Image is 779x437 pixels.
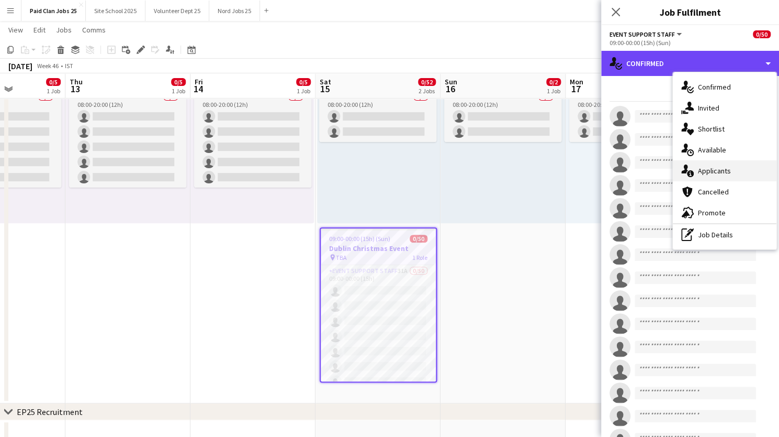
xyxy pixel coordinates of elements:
span: Comms [82,25,106,35]
span: Sun [445,77,457,86]
span: Sat [320,77,331,86]
span: TBA [336,254,347,261]
app-card-role: Site Crew0/508:00-20:00 (12h) [194,91,311,188]
span: Invited [698,103,719,113]
span: 15 [318,83,331,95]
h3: Dublin Christmas Event [321,244,436,253]
a: Jobs [52,23,76,37]
span: Event Support Staff [609,30,675,38]
app-card-role: Site Crew0/208:00-20:00 (12h) [444,91,561,142]
button: Event Support Staff [609,30,683,38]
span: Edit [33,25,46,35]
span: 09:00-00:00 (15h) (Sun) [329,235,390,243]
span: Cancelled [698,187,729,196]
a: Edit [29,23,50,37]
span: 0/50 [753,30,771,38]
span: 14 [193,83,203,95]
app-card-role: Site Crew0/208:00-20:00 (12h) [319,91,436,142]
app-job-card: 08:00-20:00 (12h)0/51 RoleSite Crew0/508:00-20:00 (12h) [194,66,311,188]
app-job-card: 08:00-20:00 (12h)0/51 RoleSite Crew0/508:00-20:00 (12h) [69,66,186,188]
span: 0/2 [546,78,561,86]
button: Nord Jobs 25 [209,1,260,21]
span: Shortlist [698,124,725,134]
span: Applicants [698,166,731,176]
span: View [8,25,23,35]
span: 16 [443,83,457,95]
span: 0/5 [296,78,311,86]
div: 09:00-00:00 (15h) (Sun) [609,39,771,47]
div: [DATE] [8,61,32,71]
span: Promote [698,208,726,217]
div: 2 Jobs [419,87,435,95]
span: Confirmed [698,82,731,92]
span: 0/50 [410,235,427,243]
span: Thu [70,77,83,86]
h3: Job Fulfilment [601,5,779,19]
span: 0/5 [171,78,186,86]
div: IST [65,62,73,70]
button: Volunteer Dept 25 [145,1,209,21]
div: EP25 Recruitment [17,407,83,417]
a: View [4,23,27,37]
a: Comms [78,23,110,37]
div: 1 Job [172,87,185,95]
span: Week 46 [35,62,61,70]
span: Available [698,145,726,155]
div: Confirmed [601,51,779,76]
span: 1 Role [412,254,427,261]
app-job-card: 08:00-20:00 (12h)0/2 RDS1 RoleSite Crew0/208:00-20:00 (12h) [444,66,561,142]
div: 1 Job [47,87,60,95]
button: Fix 5 errors [599,59,649,73]
app-job-card: 08:00-20:00 (12h)0/2 RDS1 RoleSite Crew0/208:00-20:00 (12h) [319,66,436,142]
span: 17 [568,83,583,95]
app-job-card: 08:00-20:00 (12h)0/2 RDS1 RoleSite Crew0/208:00-20:00 (12h) [569,66,686,142]
div: Job Details [673,224,776,245]
button: Site School 2025 [86,1,145,21]
span: 0/52 [418,78,436,86]
app-card-role: Site Crew0/208:00-20:00 (12h) [569,91,686,142]
app-card-role: Site Crew0/508:00-20:00 (12h) [69,91,186,188]
div: 1 Job [547,87,560,95]
button: Paid Clan Jobs 25 [21,1,86,21]
app-job-card: 09:00-00:00 (15h) (Sun)0/50Dublin Christmas Event TBA1 RoleEvent Support Staff31A0/5009:00-00:00 ... [320,227,437,383]
span: Mon [570,77,583,86]
div: 1 Job [297,87,310,95]
span: Jobs [56,25,72,35]
span: 0/5 [46,78,61,86]
span: Fri [195,77,203,86]
span: 13 [68,83,83,95]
